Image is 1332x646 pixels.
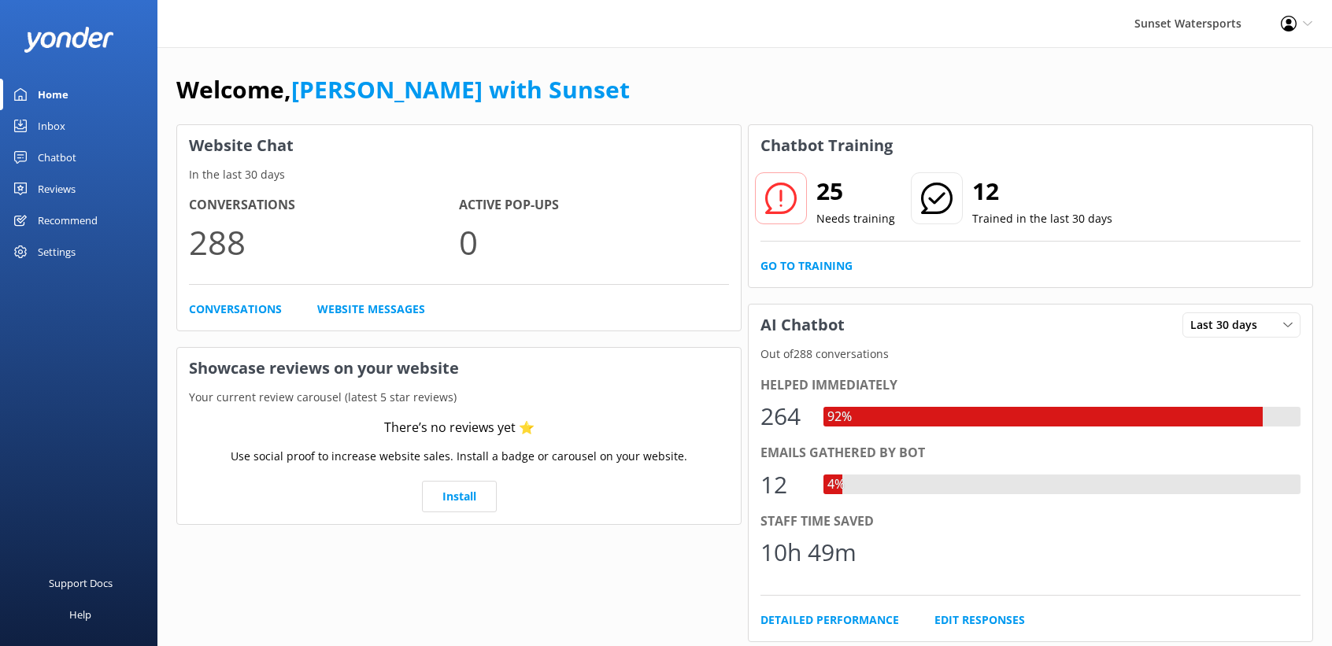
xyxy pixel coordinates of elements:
p: Needs training [816,210,895,227]
div: There’s no reviews yet ⭐ [384,418,535,438]
a: [PERSON_NAME] with Sunset [291,73,630,105]
a: Install [422,481,497,512]
h3: AI Chatbot [749,305,857,345]
h4: Active Pop-ups [459,195,729,216]
h3: Website Chat [177,125,741,166]
p: Trained in the last 30 days [972,210,1112,227]
p: 0 [459,216,729,268]
h2: 12 [972,172,1112,210]
div: Staff time saved [760,511,1301,532]
a: Edit Responses [934,611,1025,629]
div: Inbox [38,110,65,142]
h1: Welcome, [176,71,630,109]
div: Settings [38,236,76,268]
div: Chatbot [38,142,76,173]
h3: Chatbot Training [749,125,905,166]
a: Go to Training [760,257,853,275]
span: Last 30 days [1190,316,1267,334]
div: 92% [823,407,856,427]
div: Help [69,599,91,630]
a: Website Messages [317,301,425,318]
div: 12 [760,466,808,504]
div: Emails gathered by bot [760,443,1301,463]
div: 264 [760,397,808,435]
a: Conversations [189,301,282,318]
p: In the last 30 days [177,166,741,183]
div: Support Docs [49,567,113,599]
div: Reviews [38,173,76,205]
div: 10h 49m [760,533,857,571]
div: 4% [823,474,849,495]
div: Home [38,79,68,110]
img: yonder-white-logo.png [24,27,114,53]
h2: 25 [816,172,895,210]
a: Detailed Performance [760,611,899,629]
div: Recommend [38,205,98,236]
p: 288 [189,216,459,268]
p: Out of 288 conversations [749,345,1312,363]
h4: Conversations [189,195,459,216]
p: Your current review carousel (latest 5 star reviews) [177,389,741,406]
h3: Showcase reviews on your website [177,348,741,389]
p: Use social proof to increase website sales. Install a badge or carousel on your website. [231,448,687,465]
div: Helped immediately [760,375,1301,396]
